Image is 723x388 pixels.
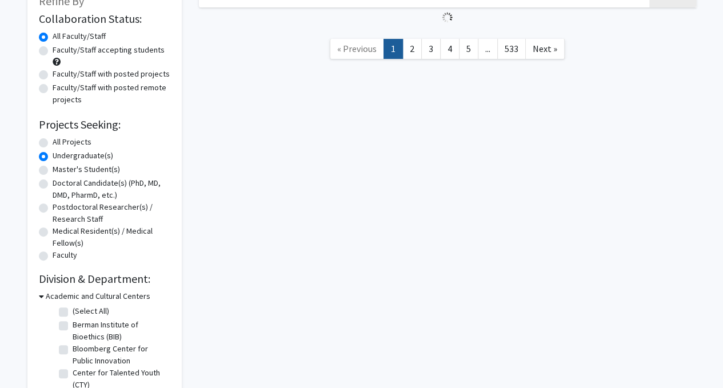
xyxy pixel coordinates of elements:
[533,43,557,54] span: Next »
[73,319,167,343] label: Berman Institute of Bioethics (BIB)
[53,201,170,225] label: Postdoctoral Researcher(s) / Research Staff
[39,12,170,26] h2: Collaboration Status:
[330,39,384,59] a: Previous Page
[39,272,170,286] h2: Division & Department:
[525,39,565,59] a: Next
[53,249,77,261] label: Faculty
[9,337,49,379] iframe: Chat
[437,7,457,27] img: Loading
[73,305,109,317] label: (Select All)
[53,82,170,106] label: Faculty/Staff with posted remote projects
[497,39,526,59] a: 533
[459,39,478,59] a: 5
[421,39,441,59] a: 3
[53,150,113,162] label: Undergraduate(s)
[402,39,422,59] a: 2
[440,39,460,59] a: 4
[53,30,106,42] label: All Faculty/Staff
[73,343,167,367] label: Bloomberg Center for Public Innovation
[53,225,170,249] label: Medical Resident(s) / Medical Fellow(s)
[53,44,165,56] label: Faculty/Staff accepting students
[46,290,150,302] h3: Academic and Cultural Centers
[53,177,170,201] label: Doctoral Candidate(s) (PhD, MD, DMD, PharmD, etc.)
[39,118,170,131] h2: Projects Seeking:
[199,27,696,74] nav: Page navigation
[337,43,377,54] span: « Previous
[53,136,91,148] label: All Projects
[384,39,403,59] a: 1
[485,43,490,54] span: ...
[53,163,120,175] label: Master's Student(s)
[53,68,170,80] label: Faculty/Staff with posted projects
